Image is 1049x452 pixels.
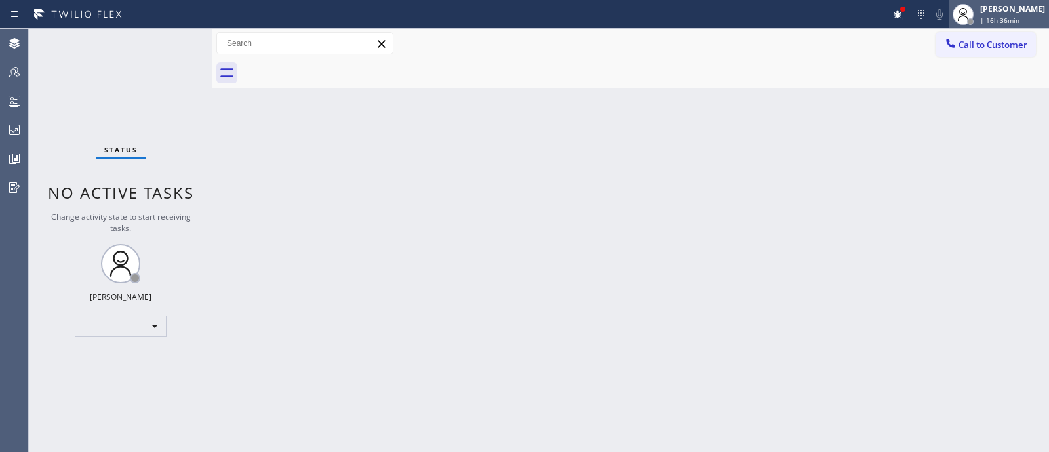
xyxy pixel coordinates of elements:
div: [PERSON_NAME] [90,291,151,302]
span: Status [104,145,138,154]
div: [PERSON_NAME] [980,3,1045,14]
button: Mute [930,5,949,24]
span: | 16h 36min [980,16,1019,25]
span: Call to Customer [959,39,1027,51]
button: Call to Customer [936,32,1036,57]
div: ​ [75,316,167,337]
input: Search [217,33,393,54]
span: No active tasks [48,182,194,203]
span: Change activity state to start receiving tasks. [51,211,191,234]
